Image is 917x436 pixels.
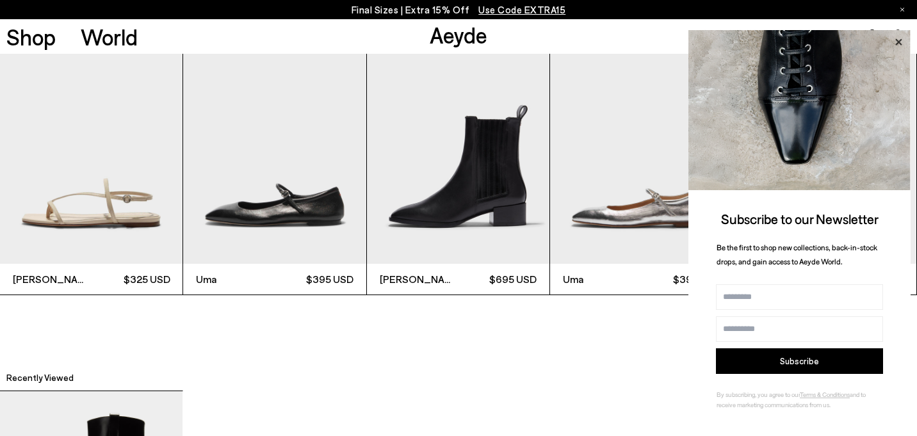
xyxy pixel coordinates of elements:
span: Uma [196,271,275,287]
span: $695 USD [458,271,537,287]
span: Be the first to shop new collections, back-in-stock drops, and gain access to Aeyde World. [717,243,877,266]
img: Uma Mary-Jane Flats [183,20,366,264]
a: Aeyde [430,21,487,48]
img: Neil Leather Ankle Boots [367,20,549,264]
button: Subscribe [716,348,883,374]
span: $395 USD [642,271,720,287]
span: Subscribe to our Newsletter [721,211,879,227]
span: By subscribing, you agree to our [717,391,800,398]
span: $325 USD [92,271,170,287]
a: Uma $395 USD [183,20,366,295]
h2: Recently Viewed [6,371,74,384]
a: [PERSON_NAME] $695 USD [367,20,549,295]
img: Uma Mary-Jane Flats [550,20,733,264]
a: World [81,26,138,48]
div: 4 / 6 [550,20,733,295]
a: Terms & Conditions [800,391,850,398]
span: [PERSON_NAME] [380,271,458,287]
div: 2 / 6 [183,20,366,295]
span: $395 USD [275,271,353,287]
span: Navigate to /collections/ss25-final-sizes [478,4,565,15]
p: Final Sizes | Extra 15% Off [352,2,566,18]
span: Uma [563,271,642,287]
a: Shop [6,26,56,48]
img: ca3f721fb6ff708a270709c41d776025.jpg [688,30,911,190]
div: 3 / 6 [367,20,550,295]
a: Uma $395 USD [550,20,733,295]
span: [PERSON_NAME] [13,271,92,287]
